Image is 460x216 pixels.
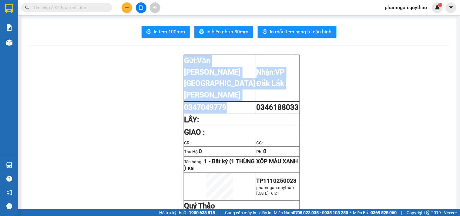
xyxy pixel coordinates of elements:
[159,209,215,216] span: Hỗ trợ kỹ thuật:
[184,116,199,124] strong: LẤY:
[6,203,12,209] span: message
[184,147,256,157] td: Thu Hộ:
[206,28,248,35] span: In biên nhận 80mm
[6,39,12,46] img: warehouse-icon
[25,5,29,10] span: search
[184,103,227,112] span: 0347049779
[42,34,46,38] span: environment
[199,148,202,155] span: 0
[125,5,129,10] span: plus
[256,147,299,157] td: Phí:
[122,2,132,13] button: plus
[33,4,105,11] input: Tìm tên, số ĐT hoặc mã đơn
[139,5,143,10] span: file-add
[184,202,215,210] strong: Quý Thảo
[438,3,442,7] sup: 1
[6,176,12,182] span: question-circle
[258,26,337,38] button: printerIn mẫu tem hàng tự cấu hình
[194,26,253,38] button: printerIn biên nhận 80mm
[264,148,267,155] span: 0
[153,5,157,10] span: aim
[401,209,402,216] span: |
[150,2,160,13] button: aim
[263,29,267,35] span: printer
[6,24,12,31] img: solution-icon
[142,26,190,38] button: printerIn tem 100mm
[184,158,299,171] p: Tên hàng:
[257,191,269,196] span: [DATE]
[269,191,280,196] span: 16:21
[293,210,348,215] strong: 0708 023 035 - 0935 103 250
[3,26,42,52] li: VP Văn [PERSON_NAME][GEOGRAPHIC_DATA][PERSON_NAME]
[42,26,81,32] li: VP VP Đắk Lắk
[154,28,185,35] span: In tem 100mm
[274,209,348,216] span: Miền Nam
[435,5,440,10] img: icon-new-feature
[426,211,431,215] span: copyright
[184,56,256,99] strong: Gửi:
[136,2,146,13] button: file-add
[257,103,299,112] span: 0346188033
[184,128,205,137] strong: GIAO :
[446,2,456,13] button: caret-down
[439,3,441,7] span: 1
[380,4,432,11] span: phamngan.quythao
[257,177,297,184] span: TP1110250023
[189,210,215,215] strong: 1900 633 818
[448,5,454,10] span: caret-down
[199,29,204,35] span: printer
[270,28,332,35] span: In mẫu tem hàng tự cấu hình
[3,3,88,15] li: Quý Thảo
[146,29,151,35] span: printer
[256,139,299,147] td: CC:
[350,211,352,214] span: ⚪️
[371,210,397,215] strong: 0369 525 060
[353,209,397,216] span: Miền Bắc
[225,209,272,216] span: Cung cấp máy in - giấy in:
[5,4,13,13] img: logo-vxr
[257,68,285,88] strong: Nhận:
[6,190,12,195] span: notification
[6,162,12,168] img: warehouse-icon
[184,158,298,171] span: 1 - Bất kỳ (1 THÙNG XỐP MÀU XANH )
[184,139,256,147] td: CR:
[257,185,294,190] span: phamngan.quythao
[188,166,194,171] span: KG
